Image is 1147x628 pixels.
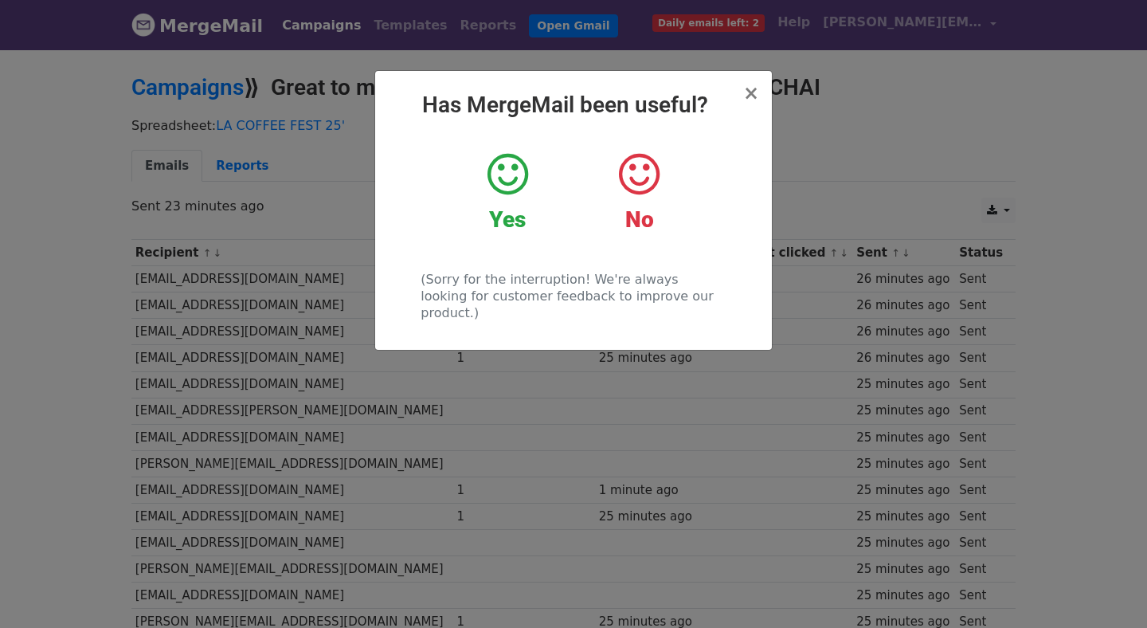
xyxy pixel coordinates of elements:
a: No [585,151,693,234]
strong: No [625,206,654,233]
button: Close [743,84,759,103]
p: (Sorry for the interruption! We're always looking for customer feedback to improve our product.) [421,271,726,321]
a: Yes [454,151,562,234]
h2: Has MergeMail been useful? [388,92,759,119]
strong: Yes [489,206,526,233]
span: × [743,82,759,104]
